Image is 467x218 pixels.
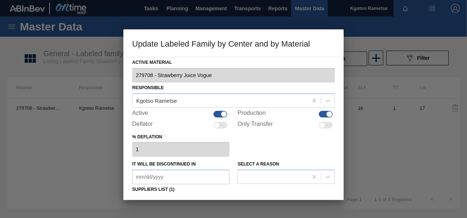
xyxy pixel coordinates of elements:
[132,161,196,167] label: It will be discontinued in
[238,110,266,119] label: Production
[132,110,148,119] label: Active
[132,187,174,192] label: Suppliers list (1)
[123,29,344,57] h3: Update Labeled Family by Center and by Material
[136,97,177,103] div: Kgotso Rametse
[238,121,273,130] label: Only Transfer
[132,121,153,130] label: Deflator
[132,170,229,184] input: mm/dd/yyyy
[132,132,229,142] label: % deflation
[132,57,335,68] label: Active Material
[132,197,144,215] li: A
[238,161,279,167] label: Select a reason
[132,85,164,90] label: Responsible
[308,197,325,215] button: delete-icon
